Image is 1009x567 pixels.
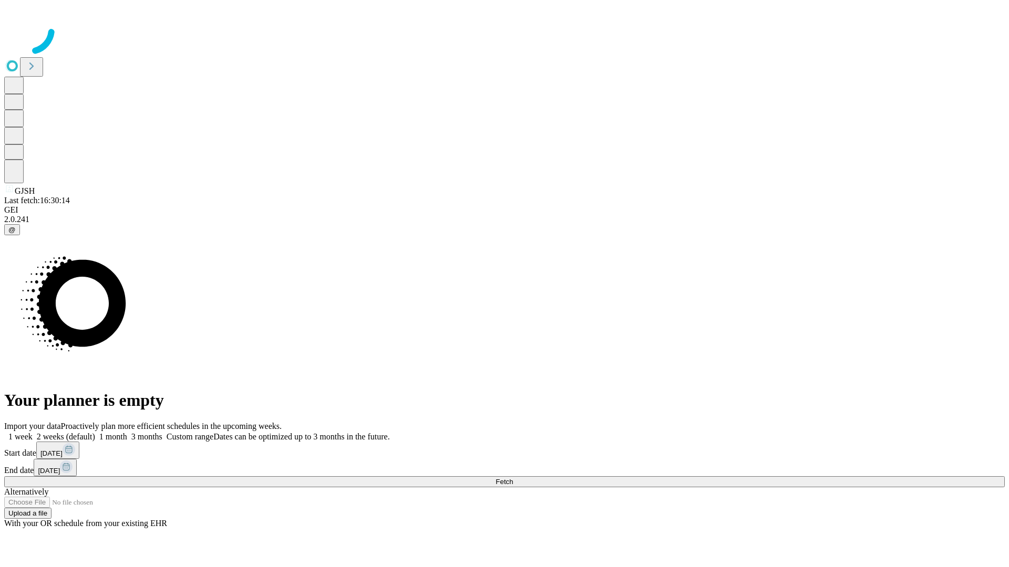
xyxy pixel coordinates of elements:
[4,196,70,205] span: Last fetch: 16:30:14
[40,449,63,457] span: [DATE]
[37,432,95,441] span: 2 weeks (default)
[496,478,513,486] span: Fetch
[4,422,61,430] span: Import your data
[4,487,48,496] span: Alternatively
[4,519,167,528] span: With your OR schedule from your existing EHR
[4,442,1005,459] div: Start date
[4,224,20,235] button: @
[4,508,52,519] button: Upload a file
[4,459,1005,476] div: End date
[34,459,77,476] button: [DATE]
[213,432,389,441] span: Dates can be optimized up to 3 months in the future.
[4,215,1005,224] div: 2.0.241
[8,226,16,234] span: @
[8,432,33,441] span: 1 week
[38,467,60,475] span: [DATE]
[15,186,35,195] span: GJSH
[36,442,79,459] button: [DATE]
[167,432,213,441] span: Custom range
[131,432,162,441] span: 3 months
[4,476,1005,487] button: Fetch
[4,391,1005,410] h1: Your planner is empty
[99,432,127,441] span: 1 month
[4,205,1005,215] div: GEI
[61,422,282,430] span: Proactively plan more efficient schedules in the upcoming weeks.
